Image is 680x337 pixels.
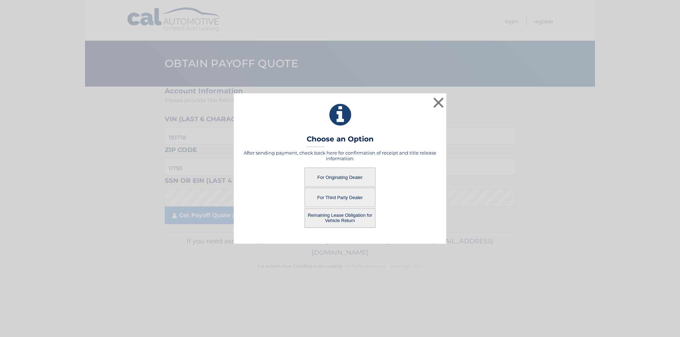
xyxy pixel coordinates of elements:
[431,95,446,110] button: ×
[305,168,375,187] button: For Originating Dealer
[243,150,437,161] h5: After sending payment, check back here for confirmation of receipt and title release information.
[307,135,374,147] h3: Choose an Option
[305,188,375,207] button: For Third Party Dealer
[305,208,375,228] button: Remaining Lease Obligation for Vehicle Return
